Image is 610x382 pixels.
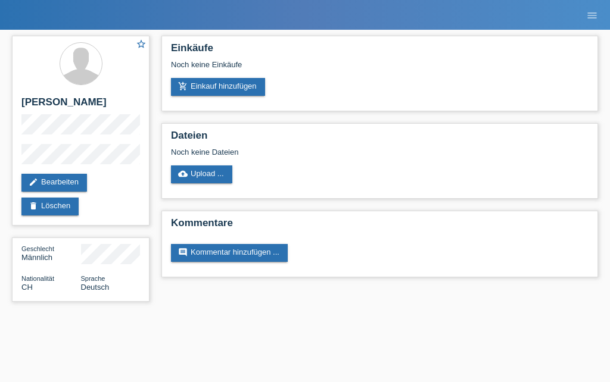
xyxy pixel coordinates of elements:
h2: Dateien [171,130,589,148]
a: cloud_uploadUpload ... [171,165,232,183]
a: star_border [136,39,147,51]
i: comment [178,248,188,257]
a: deleteLöschen [21,198,79,215]
div: Noch keine Einkäufe [171,60,589,78]
a: commentKommentar hinzufügen ... [171,244,288,262]
i: edit [29,177,38,187]
h2: Kommentare [171,217,589,235]
a: menu [580,11,604,18]
h2: Einkäufe [171,42,589,60]
i: cloud_upload [178,169,188,179]
i: delete [29,201,38,211]
a: editBearbeiten [21,174,87,192]
div: Noch keine Dateien [171,148,469,156]
div: Männlich [21,244,81,262]
i: star_border [136,39,147,49]
span: Schweiz [21,283,33,292]
i: add_shopping_cart [178,82,188,91]
span: Sprache [81,275,105,282]
a: add_shopping_cartEinkauf hinzufügen [171,78,265,96]
span: Geschlecht [21,245,54,252]
h2: [PERSON_NAME] [21,96,140,114]
i: menu [586,10,598,21]
span: Nationalität [21,275,54,282]
span: Deutsch [81,283,110,292]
